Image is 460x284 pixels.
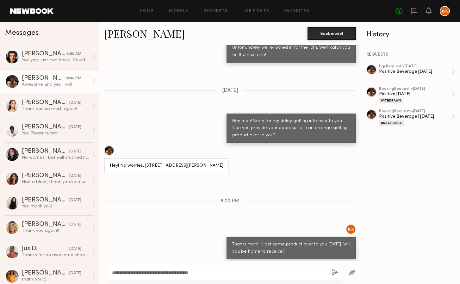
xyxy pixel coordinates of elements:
div: [PERSON_NAME] [22,173,69,179]
a: Requests [204,9,228,13]
div: Awesome and yes I will! [22,82,89,88]
span: 8:00 PM [221,199,239,204]
div: [DATE] [69,173,81,179]
a: Job Posts [243,9,270,13]
div: [DATE] [69,222,81,228]
div: ugc Request • [DATE] [379,65,451,69]
div: Had a blast, thank you so much! I hope to work with you again soon. [22,179,89,185]
div: Unfortunately we're locked in for the 10th. We'll catch you on the next one! [232,44,350,59]
a: bookingRequest •[DATE]Positive [DATE]Withdrawn [379,87,455,103]
a: Models [169,9,188,13]
div: [PERSON_NAME] [22,51,66,57]
div: 10:06 PM [65,76,81,82]
div: [PERSON_NAME] [22,148,69,155]
div: Jus D. [22,246,69,252]
div: No worries!! Bet yall crushed it! Thank you!! [22,155,89,161]
span: [DATE] [222,88,238,93]
div: Thanks for an awesome shoot! Cant wait to make it happen again! [22,252,89,258]
a: ugcRequest •[DATE]Positive Beverage [DATE] [379,65,455,79]
div: REQUESTS [366,52,455,57]
div: Unavailable [379,120,404,126]
div: [DATE] [69,124,81,130]
div: Hey! No worries, [STREET_ADDRESS][PERSON_NAME] [110,162,223,170]
div: Thank you again!! [22,228,89,234]
div: [PERSON_NAME] [22,197,69,203]
div: [PERSON_NAME] [22,221,69,228]
div: Positive Beverage [DATE] [379,69,451,75]
div: [DATE] [69,149,81,155]
div: booking Request • [DATE] [379,87,451,91]
div: You: yep, just two hours. Could you meet me at $400? [22,57,89,63]
div: [PERSON_NAME] [22,75,65,82]
button: Book model [308,27,356,40]
div: Thanks man! I'll get some product over to you [DATE]. Will you be home to receive? [232,241,350,256]
a: bookingRequest •[DATE]Positive Beverage | [DATE]Unavailable [379,109,455,126]
div: [DATE] [69,246,81,252]
div: Hey man! Sorry for my delay getting info over to you. Can you provide your address so I can arran... [232,118,350,139]
a: [PERSON_NAME] [104,27,185,40]
div: thank you :) [22,276,89,282]
a: Favorites [284,9,309,13]
div: You: Pleasure bro! [22,130,89,136]
div: booking Request • [DATE] [379,109,451,114]
span: Messages [5,29,39,37]
div: Positive Beverage | [DATE] [379,114,451,120]
div: Thank you so much again! [22,106,89,112]
div: [PERSON_NAME] [22,270,69,276]
div: You: thank you! [22,203,89,209]
div: [DATE] [69,270,81,276]
div: History [366,31,455,38]
div: [PERSON_NAME] [22,100,69,106]
div: [DATE] [69,197,81,203]
div: [PERSON_NAME] [22,124,69,130]
div: Positive [DATE] [379,91,451,97]
div: 8:50 AM [66,51,81,57]
a: Home [140,9,154,13]
div: Withdrawn [379,98,403,103]
div: [DATE] [69,100,81,106]
a: Book model [308,30,356,36]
